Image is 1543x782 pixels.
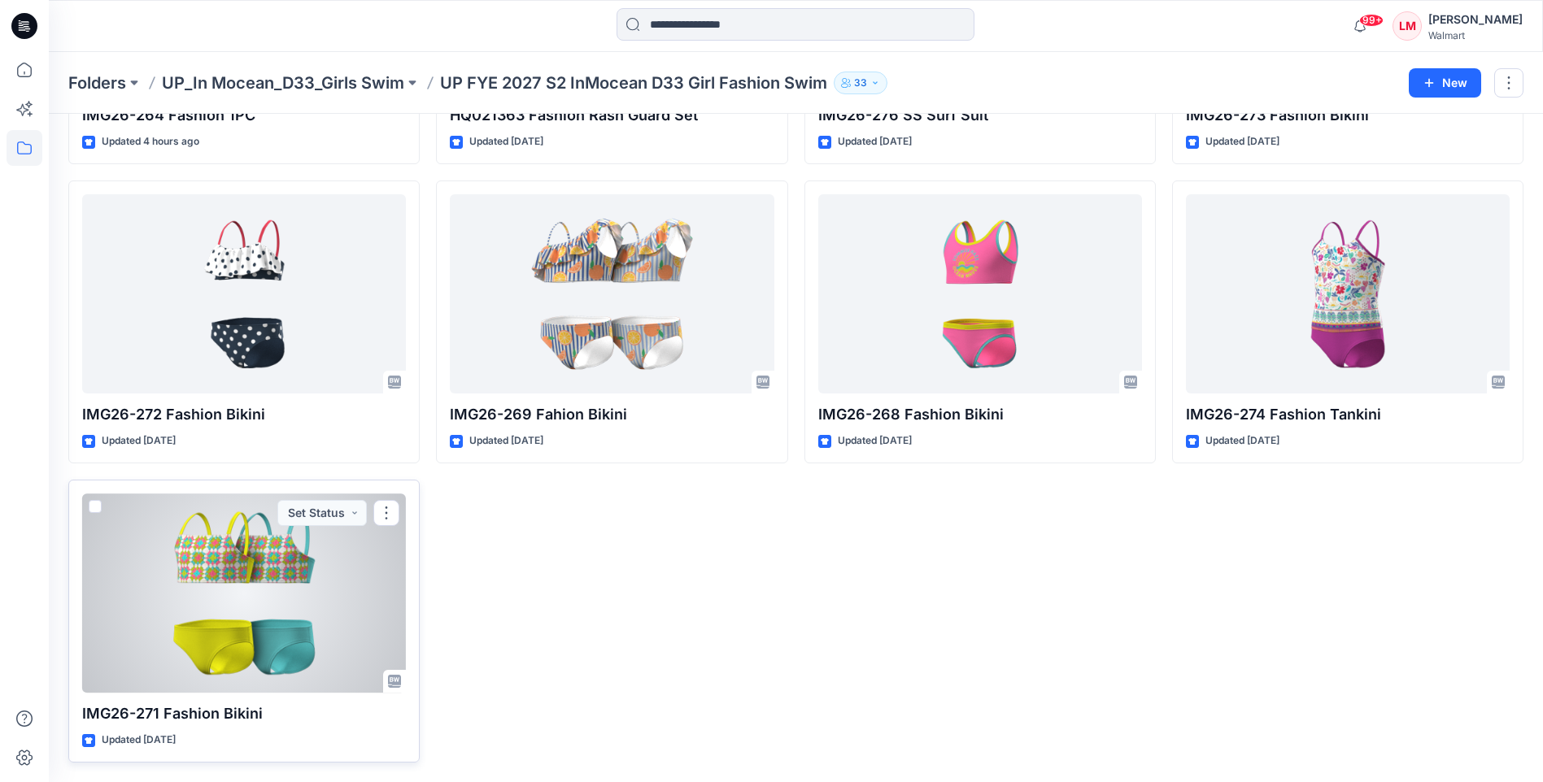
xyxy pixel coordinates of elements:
p: IMG26-273 Fashion Bikini [1186,104,1510,127]
p: Updated [DATE] [1205,432,1279,450]
p: IMG26-272 Fashion Bikini [82,403,406,426]
button: New [1409,68,1481,98]
p: Updated [DATE] [838,432,912,450]
a: IMG26-272 Fashion Bikini [82,194,406,393]
p: Updated 4 hours ago [102,133,199,150]
p: Updated [DATE] [102,432,176,450]
p: IMG26-268 Fashion Bikini [818,403,1142,426]
a: Folders [68,72,126,94]
button: 33 [834,72,887,94]
div: Walmart [1428,29,1523,41]
p: HQ021363 Fashion Rash Guard Set [450,104,774,127]
a: IMG26-268 Fashion Bikini [818,194,1142,393]
p: Updated [DATE] [1205,133,1279,150]
p: UP FYE 2027 S2 InMocean D33 Girl Fashion Swim [440,72,827,94]
p: Updated [DATE] [469,133,543,150]
a: UP_In Mocean_D33_Girls Swim [162,72,404,94]
div: [PERSON_NAME] [1428,10,1523,29]
a: IMG26-269 Fahion Bikini [450,194,774,393]
p: 33 [854,74,867,92]
p: Updated [DATE] [469,432,543,450]
a: IMG26-271 Fashion Bikini [82,493,406,693]
a: IMG26-274 Fashion Tankini [1186,194,1510,393]
p: IMG26-274 Fashion Tankini [1186,403,1510,426]
p: IMG26-269 Fahion Bikini [450,403,774,426]
div: LM [1393,11,1422,41]
span: 99+ [1359,14,1384,27]
p: Updated [DATE] [102,732,176,749]
p: Updated [DATE] [838,133,912,150]
p: IMG26-271 Fashion Bikini [82,702,406,725]
p: IMG26-276 SS Surf Suit [818,104,1142,127]
p: IMG26-264 Fashion 1PC [82,104,406,127]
